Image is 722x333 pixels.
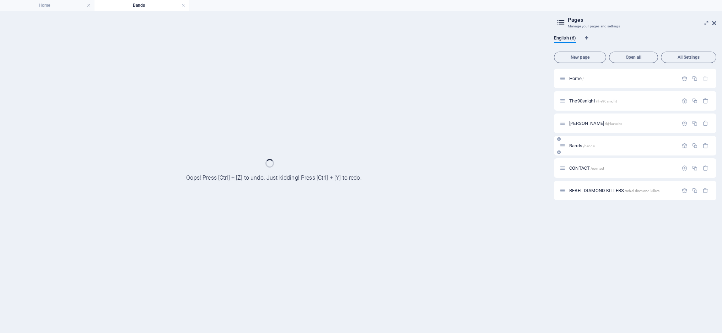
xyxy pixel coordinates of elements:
[596,99,617,103] span: /the90snight
[582,77,584,81] span: /
[557,55,603,59] span: New page
[554,34,576,44] span: English (6)
[612,55,655,59] span: Open all
[583,144,595,148] span: /bands
[554,35,716,49] div: Language Tabs
[569,121,622,126] span: Click to open page
[569,98,617,104] span: Click to open page
[681,120,688,126] div: Settings
[567,143,678,148] div: Bands/bands
[554,52,606,63] button: New page
[661,52,716,63] button: All Settings
[567,99,678,103] div: The90snight/the90snight
[692,187,698,194] div: Duplicate
[95,1,189,9] h4: Bands
[568,17,716,23] h2: Pages
[692,98,698,104] div: Duplicate
[591,166,604,170] span: /contact
[569,76,584,81] span: Click to open page
[692,143,698,149] div: Duplicate
[569,165,604,171] span: CONTACT
[692,165,698,171] div: Duplicate
[569,188,659,193] span: Click to open page
[702,98,708,104] div: Remove
[692,120,698,126] div: Duplicate
[702,120,708,126] div: Remove
[702,143,708,149] div: Remove
[625,189,659,193] span: /rebel-diamond-killers
[568,23,702,30] h3: Manage your pages and settings
[681,187,688,194] div: Settings
[702,165,708,171] div: Remove
[702,75,708,81] div: The startpage cannot be deleted
[681,75,688,81] div: Settings
[681,165,688,171] div: Settings
[569,143,595,148] span: Bands
[664,55,713,59] span: All Settings
[681,98,688,104] div: Settings
[567,188,678,193] div: REBEL DIAMOND KILLERS/rebel-diamond-killers
[681,143,688,149] div: Settings
[609,52,658,63] button: Open all
[605,122,623,126] span: /kj-karaoke
[567,76,678,81] div: Home/
[702,187,708,194] div: Remove
[692,75,698,81] div: Duplicate
[567,166,678,170] div: CONTACT/contact
[567,121,678,126] div: [PERSON_NAME]/kj-karaoke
